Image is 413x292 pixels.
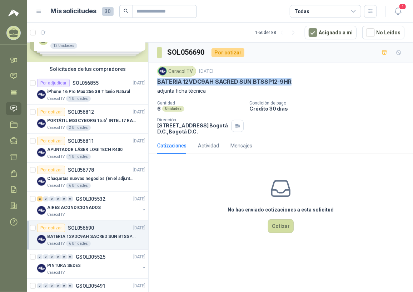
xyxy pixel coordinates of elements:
[37,79,70,87] div: Por adjudicar
[228,206,334,214] h3: No has enviado cotizaciones a esta solicitud
[61,196,67,201] div: 0
[249,101,410,106] p: Condición de pago
[49,254,55,259] div: 0
[133,196,145,203] p: [DATE]
[27,62,148,76] div: Solicitudes de tus compradores
[37,166,65,174] div: Por cotizar
[55,254,61,259] div: 0
[249,106,410,112] p: Crédito 30 días
[68,167,94,172] p: SOL056778
[157,101,244,106] p: Cantidad
[37,119,46,128] img: Company Logo
[37,195,147,218] a: 2 0 0 0 0 0 GSOL005532[DATE] Company LogoAIRES ACONDICIONADOSCaracol TV
[47,125,65,131] p: Caracol TV
[61,254,67,259] div: 0
[268,219,294,233] button: Cotizar
[157,142,186,150] div: Cotizaciones
[68,196,73,201] div: 0
[68,109,94,115] p: SOL056812
[66,154,91,160] div: 1 Unidades
[47,262,80,269] p: PINTURA SEDES
[47,233,136,240] p: BATERIA 12VDC9AH SACRED SUN BTSSP12-9HR
[37,108,65,116] div: Por cotizar
[27,221,148,250] a: Por cotizarSOL056690[DATE] Company LogoBATERIA 12VDC9AH SACRED SUN BTSSP12-9HRCaracol TV6 Unidades
[37,137,65,145] div: Por cotizar
[47,183,65,189] p: Caracol TV
[37,283,43,288] div: 0
[37,264,46,273] img: Company Logo
[133,225,145,232] p: [DATE]
[55,283,61,288] div: 0
[27,105,148,134] a: Por cotizarSOL056812[DATE] Company LogoPORTÁTIL MSI CYBORG 15.6" INTEL I7 RAM 32GB - 1 TB / Nvidi...
[162,106,184,112] div: Unidades
[76,283,105,288] p: GSOL005491
[66,125,91,131] div: 2 Unidades
[133,283,145,289] p: [DATE]
[47,88,130,95] p: iPhone 16 Pro Max 256 GB Titanio Natural
[37,177,46,186] img: Company Logo
[43,196,49,201] div: 0
[37,90,46,99] img: Company Logo
[199,68,213,75] p: [DATE]
[66,96,91,102] div: 1 Unidades
[133,167,145,174] p: [DATE]
[37,196,43,201] div: 2
[159,67,166,75] img: Company Logo
[43,283,49,288] div: 0
[198,142,219,150] div: Actividad
[55,196,61,201] div: 0
[51,6,96,16] h1: Mis solicitudes
[49,283,55,288] div: 0
[255,27,299,38] div: 1 - 50 de 188
[37,254,43,259] div: 0
[305,26,357,39] button: Asignado a mi
[47,241,65,247] p: Caracol TV
[76,254,105,259] p: GSOL005525
[73,81,99,86] p: SOL056855
[168,47,206,58] h3: SOL056690
[47,154,65,160] p: Caracol TV
[27,134,148,163] a: Por cotizarSOL056811[DATE] Company LogoAPUNTADOR LÁSER LOGITECH R400Caracol TV1 Unidades
[47,117,136,124] p: PORTÁTIL MSI CYBORG 15.6" INTEL I7 RAM 32GB - 1 TB / Nvidia GeForce RTX 4050
[8,9,19,17] img: Logo peakr
[76,196,105,201] p: GSOL005532
[47,96,65,102] p: Caracol TV
[392,5,404,18] button: 1
[47,204,101,211] p: AIRES ACONDICIONADOS
[49,196,55,201] div: 0
[157,87,404,95] p: adjunta ficha técnica
[66,183,91,189] div: 6 Unidades
[68,138,94,143] p: SOL056811
[157,66,196,77] div: Caracol TV
[37,253,147,276] a: 0 0 0 0 0 0 GSOL005525[DATE] Company LogoPINTURA SEDESCaracol TV
[47,146,123,153] p: APUNTADOR LÁSER LOGITECH R400
[68,283,73,288] div: 0
[43,254,49,259] div: 0
[37,148,46,157] img: Company Logo
[133,138,145,145] p: [DATE]
[157,106,161,112] p: 6
[68,254,73,259] div: 0
[133,254,145,261] p: [DATE]
[230,142,252,150] div: Mensajes
[66,241,91,247] div: 6 Unidades
[399,3,407,10] span: 1
[27,76,148,105] a: Por adjudicarSOL056855[DATE] Company LogoiPhone 16 Pro Max 256 GB Titanio NaturalCaracol TV1 Unid...
[68,225,94,230] p: SOL056690
[102,7,114,16] span: 30
[133,109,145,116] p: [DATE]
[27,163,148,192] a: Por cotizarSOL056778[DATE] Company LogoChaquetas nuevas negocios (En el adjunto mas informacion)C...
[212,48,244,57] div: Por cotizar
[37,206,46,215] img: Company Logo
[362,26,404,39] button: No Leídos
[124,9,129,14] span: search
[294,8,309,15] div: Todas
[157,122,229,135] p: [STREET_ADDRESS] Bogotá D.C. , Bogotá D.C.
[133,80,145,87] p: [DATE]
[47,212,65,218] p: Caracol TV
[47,270,65,276] p: Caracol TV
[61,283,67,288] div: 0
[47,175,136,182] p: Chaquetas nuevas negocios (En el adjunto mas informacion)
[37,235,46,244] img: Company Logo
[157,117,229,122] p: Dirección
